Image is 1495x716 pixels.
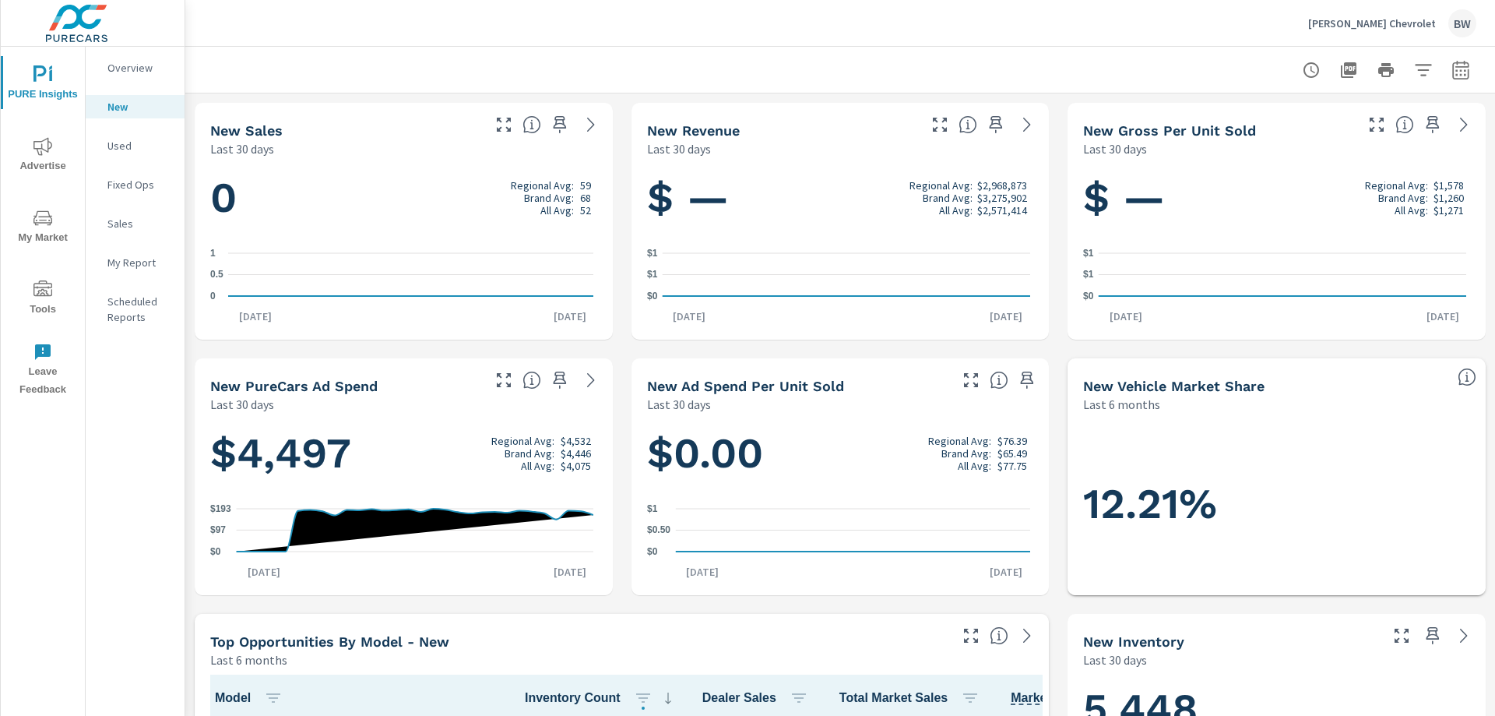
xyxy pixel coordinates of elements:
span: Number of vehicles sold by the dealership over the selected date range. [Source: This data is sou... [522,115,541,134]
h5: New Inventory [1083,633,1184,650]
p: Last 30 days [647,139,711,158]
p: [DATE] [237,564,291,580]
text: $0 [1083,291,1094,302]
p: [PERSON_NAME] Chevrolet [1308,16,1436,30]
button: Make Fullscreen [927,112,952,137]
span: My Market [5,209,80,247]
span: Save this to your personalized report [547,368,572,393]
span: Dealer Sales within ZipCode / Total Market Sales. [Market = within dealer PMA (or 60 miles if no ... [1458,368,1476,386]
text: $1 [1083,270,1094,280]
p: All Avg: [939,204,973,217]
p: Brand Avg: [524,192,574,204]
h1: 0 [210,171,597,224]
span: Save this to your personalized report [1420,112,1445,137]
p: Brand Avg: [505,447,554,460]
p: Sales [107,216,172,231]
p: Last 30 days [210,395,274,414]
p: $1,578 [1433,179,1464,192]
p: Brand Avg: [923,192,973,204]
button: Apply Filters [1408,55,1439,86]
h1: $ — [647,171,1034,224]
p: [DATE] [228,309,283,324]
span: Find the biggest opportunities within your model lineup by seeing how each model is selling in yo... [990,626,1008,645]
h1: $4,497 [210,427,597,480]
p: Last 30 days [1083,139,1147,158]
div: Sales [86,212,185,235]
h5: New Sales [210,122,283,139]
p: Overview [107,60,172,76]
h1: $0.00 [647,427,1034,480]
p: $1,271 [1433,204,1464,217]
text: $1 [647,248,658,259]
p: Brand Avg: [1378,192,1428,204]
text: 0.5 [210,270,223,280]
text: $0.50 [647,525,670,536]
p: 68 [580,192,591,204]
span: Average gross profit generated by the dealership for each vehicle sold over the selected date ran... [1395,115,1414,134]
p: New [107,99,172,115]
h5: New Ad Spend Per Unit Sold [647,378,844,394]
div: Fixed Ops [86,173,185,196]
a: See more details in report [579,112,603,137]
span: Total cost of media for all PureCars channels for the selected dealership group over the selected... [522,371,541,390]
p: Last 30 days [647,395,711,414]
span: Total Market Sales [839,689,986,707]
div: Scheduled Reports [86,290,185,329]
p: $2,571,414 [977,204,1027,217]
text: $0 [647,291,658,302]
div: nav menu [1,47,85,405]
button: Make Fullscreen [1364,112,1389,137]
p: All Avg: [540,204,574,217]
span: Market Share [1011,689,1127,707]
p: All Avg: [1395,204,1428,217]
span: Dealer Sales [702,689,814,707]
p: $77.75 [997,460,1027,472]
h5: New Gross Per Unit Sold [1083,122,1256,139]
span: Save this to your personalized report [547,112,572,137]
p: $2,968,873 [977,179,1027,192]
p: Used [107,138,172,153]
text: $1 [647,503,658,514]
span: Average cost of advertising per each vehicle sold at the dealer over the selected date range. The... [990,371,1008,390]
p: $4,075 [561,460,591,472]
span: Inventory Count [525,689,677,707]
span: Model sales / Total Market Sales. [Market = within dealer PMA (or 60 miles if no PMA is defined) ... [1011,689,1089,707]
text: 0 [210,291,216,302]
p: [DATE] [1099,309,1153,324]
button: Make Fullscreen [959,623,983,648]
div: BW [1448,9,1476,37]
h5: Top Opportunities by Model - New [210,633,449,650]
p: [DATE] [675,564,730,580]
text: $0 [647,546,658,557]
h1: 12.21% [1083,478,1470,531]
text: $0 [210,546,221,557]
p: [DATE] [979,309,1033,324]
button: Make Fullscreen [959,368,983,393]
span: Save this to your personalized report [1420,623,1445,648]
p: $4,446 [561,447,591,460]
button: Make Fullscreen [491,368,516,393]
p: 52 [580,204,591,217]
text: $193 [210,503,231,514]
p: Brand Avg: [941,447,991,460]
p: $76.39 [997,435,1027,447]
text: $97 [210,524,226,535]
button: Make Fullscreen [491,112,516,137]
p: Regional Avg: [511,179,574,192]
h5: New Revenue [647,122,740,139]
p: Fixed Ops [107,177,172,192]
a: See more details in report [1015,623,1039,648]
p: $65.49 [997,447,1027,460]
p: Scheduled Reports [107,294,172,325]
a: See more details in report [1451,623,1476,648]
p: My Report [107,255,172,270]
button: Make Fullscreen [1389,623,1414,648]
p: $1,260 [1433,192,1464,204]
p: Last 6 months [210,651,287,669]
text: $1 [647,270,658,280]
p: Regional Avg: [928,435,991,447]
p: All Avg: [521,460,554,472]
p: [DATE] [543,309,597,324]
p: All Avg: [958,460,991,472]
button: Print Report [1370,55,1402,86]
